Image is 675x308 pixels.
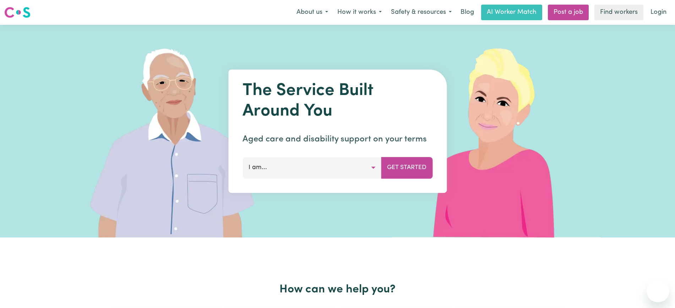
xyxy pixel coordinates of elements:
a: AI Worker Match [481,5,542,20]
button: About us [292,5,333,20]
a: Login [646,5,671,20]
a: Careseekers logo [4,4,31,21]
button: I am... [243,157,381,178]
button: Safety & resources [386,5,456,20]
img: Careseekers logo [4,6,31,19]
h2: How can we help you? [108,283,568,296]
p: Aged care and disability support on your terms [243,133,432,146]
button: Get Started [381,157,432,178]
a: Blog [456,5,478,20]
a: Post a job [548,5,589,20]
iframe: Button to launch messaging window [647,280,669,302]
button: How it works [333,5,386,20]
a: Find workers [594,5,643,20]
h1: The Service Built Around You [243,81,432,122]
